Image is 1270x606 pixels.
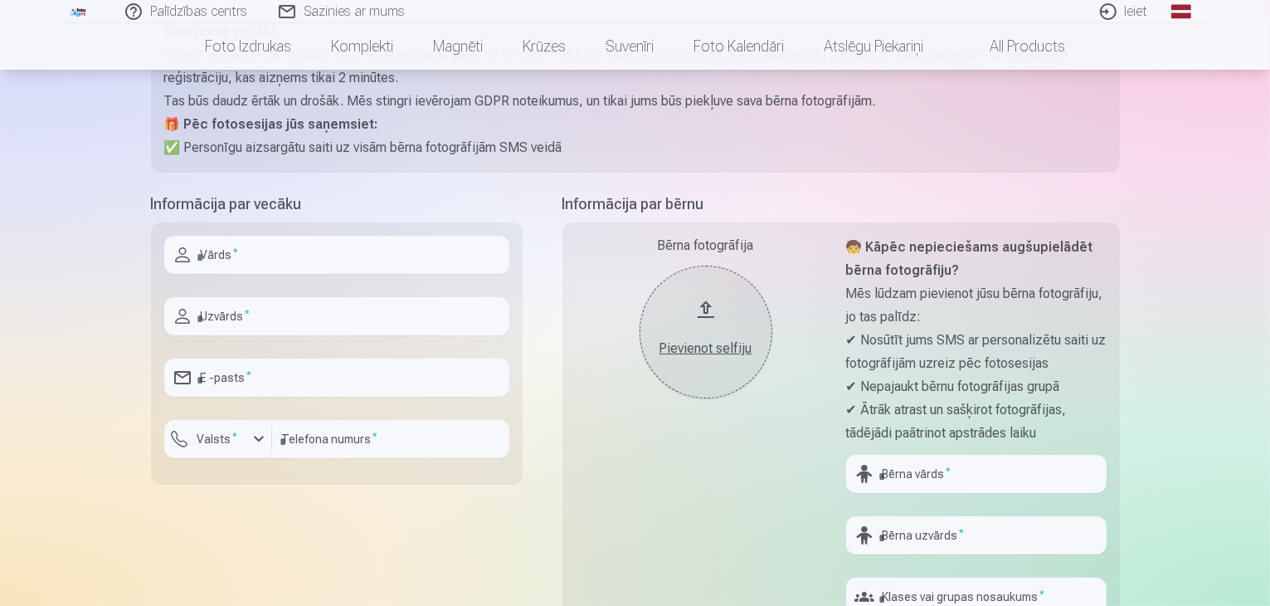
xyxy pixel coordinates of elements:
a: Komplekti [311,23,413,70]
a: Suvenīri [586,23,674,70]
div: Bērna fotogrāfija [576,236,836,256]
strong: 🧒 Kāpēc nepieciešams augšupielādēt bērna fotogrāfiju? [846,239,1093,278]
p: ✔ Nosūtīt jums SMS ar personalizētu saiti uz fotogrāfijām uzreiz pēc fotosesijas [846,329,1107,375]
strong: 🎁 Pēc fotosesijas jūs saņemsiet: [164,116,378,132]
label: Valsts [191,431,245,447]
a: Magnēti [413,23,503,70]
a: Krūzes [503,23,586,70]
h5: Informācija par bērnu [562,193,1120,216]
a: Foto izdrukas [185,23,311,70]
a: All products [943,23,1085,70]
p: Mēs lūdzam pievienot jūsu bērna fotogrāfiju, jo tas palīdz: [846,282,1107,329]
button: Valsts* [164,420,272,458]
p: ✔ Ātrāk atrast un sašķirot fotogrāfijas, tādējādi paātrinot apstrādes laiku [846,398,1107,445]
p: ✔ Nepajaukt bērnu fotogrāfijas grupā [846,375,1107,398]
div: Pievienot selfiju [656,339,756,359]
a: Atslēgu piekariņi [804,23,943,70]
img: /fa1 [70,7,88,17]
h5: Informācija par vecāku [151,193,523,216]
p: ✅ Personīgu aizsargātu saiti uz visām bērna fotogrāfijām SMS veidā [164,136,1107,159]
p: Tas būs daudz ērtāk un drošāk. Mēs stingri ievērojam GDPR noteikumus, un tikai jums būs piekļuve ... [164,90,1107,113]
button: Pievienot selfiju [640,266,772,398]
a: Foto kalendāri [674,23,804,70]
